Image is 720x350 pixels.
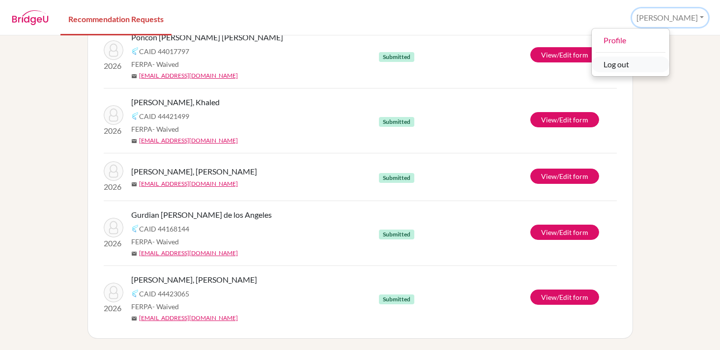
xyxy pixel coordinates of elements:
a: Profile [592,32,669,48]
a: [EMAIL_ADDRESS][DOMAIN_NAME] [139,249,238,258]
img: Gurdian Tercero, Keymi de los Angeles [104,218,123,237]
span: Poncon [PERSON_NAME] [PERSON_NAME] [131,31,283,43]
span: - Waived [152,125,179,133]
span: mail [131,251,137,257]
img: Common App logo [131,112,139,120]
span: CAID 44421499 [139,111,189,121]
p: 2026 [104,237,123,249]
button: Log out [592,57,669,72]
span: [PERSON_NAME], [PERSON_NAME] [131,166,257,177]
a: [EMAIL_ADDRESS][DOMAIN_NAME] [139,136,238,145]
a: View/Edit form [530,225,599,240]
a: View/Edit form [530,290,599,305]
img: Common App logo [131,290,139,297]
a: View/Edit form [530,112,599,127]
span: Gurdian [PERSON_NAME] de los Angeles [131,209,272,221]
div: [PERSON_NAME] [591,28,670,77]
span: mail [131,316,137,321]
img: Delgado Cardenal, Gabriel Alejandro [104,283,123,302]
a: View/Edit form [530,47,599,62]
a: [EMAIL_ADDRESS][DOMAIN_NAME] [139,71,238,80]
a: Recommendation Requests [60,1,172,35]
img: Poncon Sanson, Claire Isabelle [104,40,123,60]
span: CAID 44017797 [139,46,189,57]
img: BridgeU logo [12,10,49,25]
img: Spiro Ramos, Leonardo John [104,161,123,181]
img: Common App logo [131,225,139,233]
img: Common App logo [131,47,139,55]
span: Submitted [379,230,414,239]
a: [EMAIL_ADDRESS][DOMAIN_NAME] [139,314,238,322]
p: 2026 [104,60,123,72]
span: [PERSON_NAME], [PERSON_NAME] [131,274,257,286]
span: Submitted [379,294,414,304]
span: Submitted [379,117,414,127]
p: 2026 [104,181,123,193]
span: FERPA [131,124,179,134]
span: mail [131,181,137,187]
span: - Waived [152,237,179,246]
span: mail [131,73,137,79]
span: CAID 44168144 [139,224,189,234]
span: [PERSON_NAME], Khaled [131,96,220,108]
span: Submitted [379,52,414,62]
span: FERPA [131,59,179,69]
p: 2026 [104,125,123,137]
span: Submitted [379,173,414,183]
span: - Waived [152,60,179,68]
span: FERPA [131,236,179,247]
a: View/Edit form [530,169,599,184]
span: mail [131,138,137,144]
span: FERPA [131,301,179,312]
span: CAID 44423065 [139,289,189,299]
img: Shehab Waked, Khaled [104,105,123,125]
button: [PERSON_NAME] [632,8,708,27]
p: 2026 [104,302,123,314]
a: [EMAIL_ADDRESS][DOMAIN_NAME] [139,179,238,188]
span: - Waived [152,302,179,311]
